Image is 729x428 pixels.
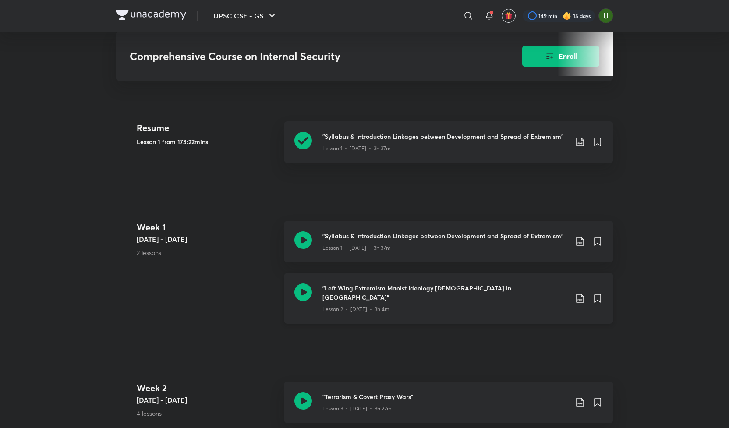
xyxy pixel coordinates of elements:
img: Company Logo [116,10,186,20]
h4: Week 2 [137,382,277,395]
h3: "Syllabus & Introduction Linkages between Development and Spread of Extremism" [322,132,568,141]
h3: Comprehensive Course on Internal Security [130,50,473,63]
h4: Week 1 [137,221,277,234]
a: "Syllabus & Introduction Linkages between Development and Spread of Extremism"Lesson 1 • [DATE] •... [284,221,613,273]
img: Aishwary Kumar [598,8,613,23]
h5: Lesson 1 from 173:22mins [137,137,277,146]
a: "Syllabus & Introduction Linkages between Development and Spread of Extremism"Lesson 1 • [DATE] •... [284,121,613,173]
img: avatar [505,12,513,20]
img: streak [563,11,571,20]
p: 4 lessons [137,409,277,418]
h5: [DATE] - [DATE] [137,395,277,405]
h4: Resume [137,121,277,134]
p: 2 lessons [137,248,277,257]
h3: "Terrorism & Covert Proxy Wars" [322,392,568,401]
h3: "Syllabus & Introduction Linkages between Development and Spread of Extremism" [322,231,568,241]
h3: "Left Wing Extremism Maoist Ideology [DEMOGRAPHIC_DATA] in [GEOGRAPHIC_DATA]" [322,283,568,302]
p: Lesson 1 • [DATE] • 3h 37m [322,244,391,252]
p: Lesson 2 • [DATE] • 3h 4m [322,305,389,313]
p: Lesson 1 • [DATE] • 3h 37m [322,145,391,152]
button: avatar [502,9,516,23]
a: "Left Wing Extremism Maoist Ideology [DEMOGRAPHIC_DATA] in [GEOGRAPHIC_DATA]"Lesson 2 • [DATE] • ... [284,273,613,334]
a: Company Logo [116,10,186,22]
h5: [DATE] - [DATE] [137,234,277,244]
button: Enroll [522,46,599,67]
p: Lesson 3 • [DATE] • 3h 22m [322,405,392,413]
button: UPSC CSE - GS [208,7,283,25]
